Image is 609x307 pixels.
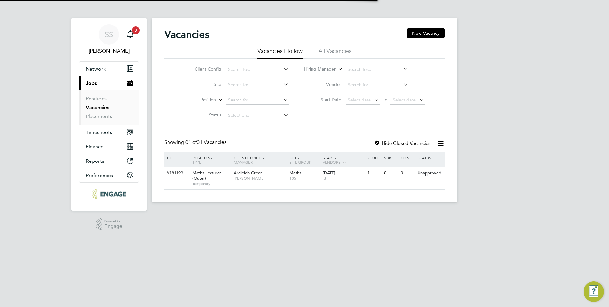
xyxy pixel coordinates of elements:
[86,129,112,135] span: Timesheets
[179,97,216,103] label: Position
[416,167,444,179] div: Unapproved
[96,218,123,230] a: Powered byEngage
[290,176,320,181] span: 105
[86,158,104,164] span: Reports
[86,104,109,110] a: Vacancies
[164,139,228,146] div: Showing
[304,97,341,102] label: Start Date
[257,47,303,59] li: Vacancies I follow
[185,81,221,87] label: Site
[366,167,382,179] div: 1
[323,170,364,176] div: [DATE]
[234,170,262,176] span: Ardleigh Green
[185,112,221,118] label: Status
[104,224,122,229] span: Engage
[86,66,106,72] span: Network
[86,95,107,101] a: Positions
[86,80,97,86] span: Jobs
[304,81,341,87] label: Vendor
[164,28,209,41] h2: Vacancies
[79,62,139,76] button: Network
[192,160,201,165] span: Type
[79,90,139,125] div: Jobs
[374,140,431,146] label: Hide Closed Vacancies
[86,172,113,178] span: Preferences
[185,139,226,146] span: 01 Vacancies
[383,152,399,163] div: Sub
[86,113,112,119] a: Placements
[299,66,336,72] label: Hiring Manager
[416,152,444,163] div: Status
[399,167,416,179] div: 0
[105,30,113,39] span: SS
[165,167,188,179] div: V181199
[584,281,604,302] button: Engage Resource Center
[290,170,301,176] span: Maths
[348,97,371,103] span: Select date
[79,47,139,55] span: Samya Siddiqui
[346,65,408,74] input: Search for...
[192,170,221,181] span: Maths Lecturer (Outer)
[79,125,139,139] button: Timesheets
[383,167,399,179] div: 0
[381,95,389,104] span: To
[132,26,140,34] span: 3
[79,168,139,182] button: Preferences
[185,66,221,72] label: Client Config
[366,152,382,163] div: Reqd
[232,152,288,168] div: Client Config /
[71,18,147,211] nav: Main navigation
[226,65,289,74] input: Search for...
[226,80,289,89] input: Search for...
[393,97,416,103] span: Select date
[323,160,340,165] span: Vendors
[321,152,366,168] div: Start /
[323,176,327,181] span: 3
[79,139,139,153] button: Finance
[86,144,104,150] span: Finance
[165,152,188,163] div: ID
[124,24,137,45] a: 3
[319,47,352,59] li: All Vacancies
[407,28,445,38] button: New Vacancy
[234,176,286,181] span: [PERSON_NAME]
[290,160,311,165] span: Site Group
[79,24,139,55] a: SS[PERSON_NAME]
[188,152,232,168] div: Position /
[399,152,416,163] div: Conf
[234,160,253,165] span: Manager
[185,139,197,146] span: 01 of
[346,80,408,89] input: Search for...
[192,181,231,186] span: Temporary
[79,189,139,199] a: Go to home page
[79,76,139,90] button: Jobs
[226,111,289,120] input: Select one
[92,189,126,199] img: ncclondon-logo-retina.png
[226,96,289,105] input: Search for...
[79,154,139,168] button: Reports
[288,152,321,168] div: Site /
[104,218,122,224] span: Powered by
